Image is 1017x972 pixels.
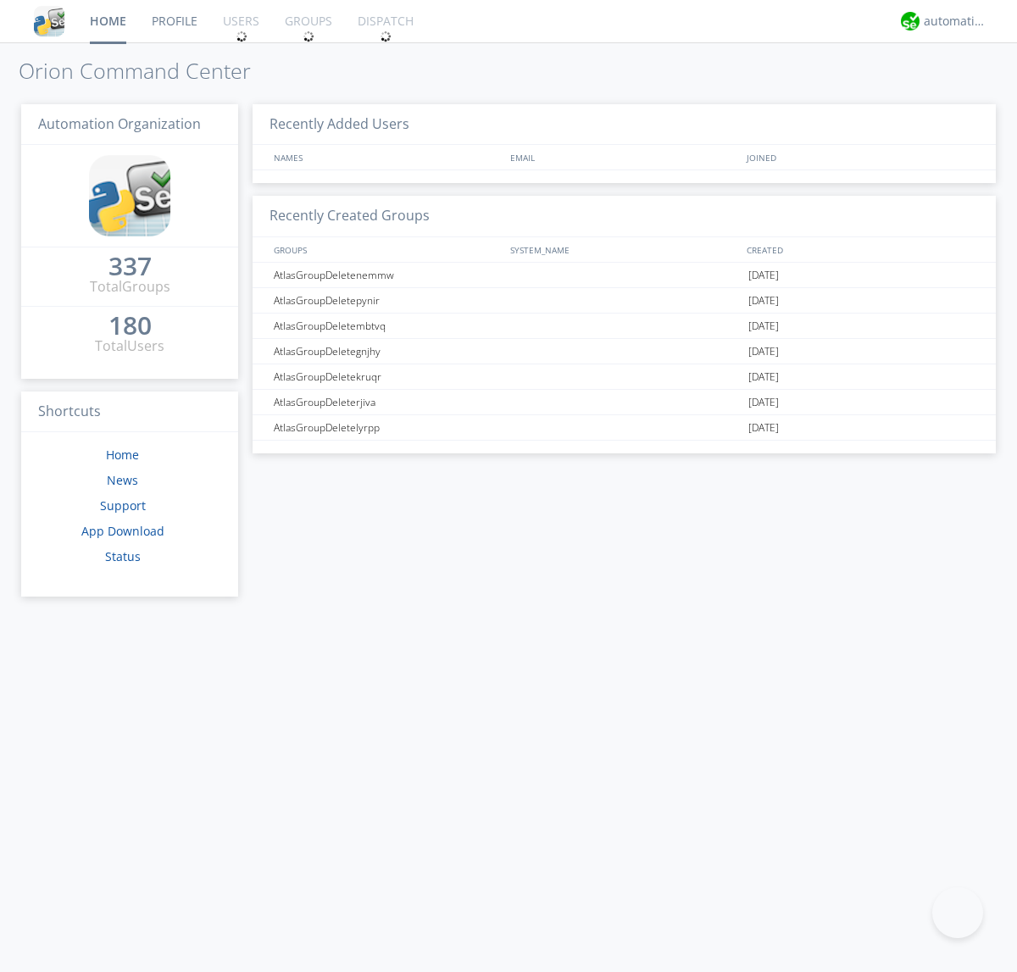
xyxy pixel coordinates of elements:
img: cddb5a64eb264b2086981ab96f4c1ba7 [89,155,170,236]
div: CREATED [742,237,980,262]
iframe: Toggle Customer Support [932,887,983,938]
div: Total Groups [90,277,170,297]
a: Support [100,497,146,514]
span: [DATE] [748,288,779,314]
div: AtlasGroupDeletegnjhy [270,339,504,364]
div: JOINED [742,145,980,169]
a: AtlasGroupDeletegnjhy[DATE] [253,339,996,364]
div: AtlasGroupDeletepynir [270,288,504,313]
h3: Recently Created Groups [253,196,996,237]
div: AtlasGroupDeletelyrpp [270,415,504,440]
a: App Download [81,523,164,539]
img: cddb5a64eb264b2086981ab96f4c1ba7 [34,6,64,36]
span: [DATE] [748,314,779,339]
a: News [107,472,138,488]
h3: Shortcuts [21,392,238,433]
h3: Recently Added Users [253,104,996,146]
img: spin.svg [380,31,392,42]
a: Status [105,548,141,564]
img: spin.svg [303,31,314,42]
img: d2d01cd9b4174d08988066c6d424eccd [901,12,920,31]
div: GROUPS [270,237,502,262]
div: 337 [108,258,152,275]
a: AtlasGroupDeletekruqr[DATE] [253,364,996,390]
a: AtlasGroupDeletenemmw[DATE] [253,263,996,288]
div: AtlasGroupDeletenemmw [270,263,504,287]
div: NAMES [270,145,502,169]
div: AtlasGroupDeleterjiva [270,390,504,414]
a: AtlasGroupDeletembtvq[DATE] [253,314,996,339]
div: Total Users [95,336,164,356]
a: AtlasGroupDeletelyrpp[DATE] [253,415,996,441]
span: Automation Organization [38,114,201,133]
span: [DATE] [748,339,779,364]
div: automation+atlas [924,13,987,30]
img: spin.svg [236,31,247,42]
a: AtlasGroupDeletepynir[DATE] [253,288,996,314]
span: [DATE] [748,390,779,415]
a: 180 [108,317,152,336]
span: [DATE] [748,364,779,390]
a: 337 [108,258,152,277]
a: Home [106,447,139,463]
div: EMAIL [506,145,742,169]
a: AtlasGroupDeleterjiva[DATE] [253,390,996,415]
div: 180 [108,317,152,334]
span: [DATE] [748,263,779,288]
div: SYSTEM_NAME [506,237,742,262]
div: AtlasGroupDeletembtvq [270,314,504,338]
div: AtlasGroupDeletekruqr [270,364,504,389]
span: [DATE] [748,415,779,441]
